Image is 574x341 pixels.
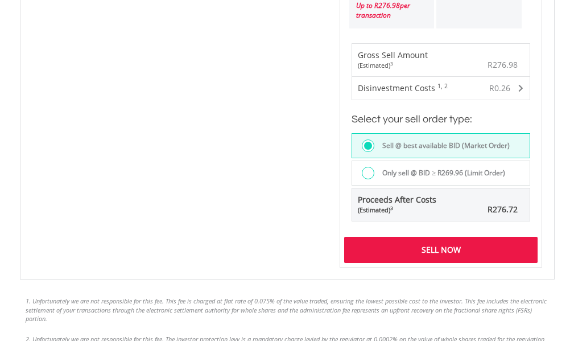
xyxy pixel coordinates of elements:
[26,297,549,323] li: 1. Unfortunately we are not responsible for this fee. This fee is charged at flat rate of 0.075% ...
[358,206,436,215] div: (Estimated)
[358,83,435,93] span: Disinvestment Costs
[390,205,393,211] sup: 3
[352,112,531,128] h3: Select your sell order type:
[488,204,518,215] span: R276.72
[375,167,505,179] label: Only sell @ BID ≥ R269.96 (Limit Order)
[344,237,538,263] div: Sell Now
[489,83,510,93] span: R0.26
[358,194,436,215] span: Proceeds After Costs
[375,139,510,152] label: Sell @ best available BID (Market Order)
[488,59,518,70] span: R276.98
[358,61,428,70] div: (Estimated)
[358,50,428,70] div: Gross Sell Amount
[390,60,393,67] sup: 3
[378,1,400,10] span: 276.98
[437,82,448,90] sup: 1, 2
